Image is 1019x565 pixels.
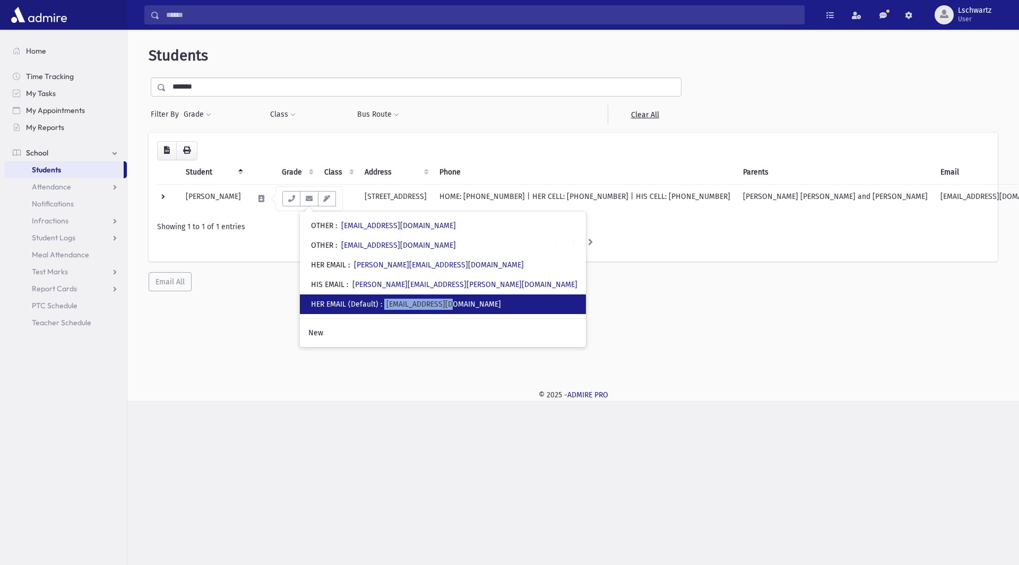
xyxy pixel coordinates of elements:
[4,297,127,314] a: PTC Schedule
[32,199,74,208] span: Notifications
[433,184,737,213] td: HOME: [PHONE_NUMBER] | HER CELL: [PHONE_NUMBER] | HIS CELL: [PHONE_NUMBER]
[179,160,247,185] th: Student: activate to sort column descending
[341,241,456,250] a: [EMAIL_ADDRESS][DOMAIN_NAME]
[311,279,577,290] div: HIS EMAIL
[160,5,804,24] input: Search
[318,184,358,213] td: 11
[958,15,991,23] span: User
[4,85,127,102] a: My Tasks
[32,250,89,259] span: Meal Attendance
[4,246,127,263] a: Meal Attendance
[311,259,524,271] div: HER EMAIL
[348,260,350,270] span: :
[26,89,56,98] span: My Tasks
[151,109,183,120] span: Filter By
[8,4,70,25] img: AdmirePro
[26,106,85,115] span: My Appointments
[4,314,127,331] a: Teacher Schedule
[32,182,71,192] span: Attendance
[275,184,318,213] td: 11
[4,178,127,195] a: Attendance
[318,191,336,206] button: Email Templates
[4,161,124,178] a: Students
[358,184,433,213] td: [STREET_ADDRESS]
[358,160,433,185] th: Address: activate to sort column ascending
[311,299,501,310] div: HER EMAIL (Default)
[4,212,127,229] a: Infractions
[311,220,456,231] div: OTHER
[149,47,208,64] span: Students
[157,141,177,160] button: CSV
[608,105,681,124] a: Clear All
[335,221,337,230] span: :
[4,263,127,280] a: Test Marks
[4,229,127,246] a: Student Logs
[176,141,197,160] button: Print
[341,221,456,230] a: [EMAIL_ADDRESS][DOMAIN_NAME]
[32,284,77,293] span: Report Cards
[32,318,91,327] span: Teacher Schedule
[157,221,989,232] div: Showing 1 to 1 of 1 entries
[737,160,934,185] th: Parents
[32,301,77,310] span: PTC Schedule
[352,280,577,289] a: [PERSON_NAME][EMAIL_ADDRESS][PERSON_NAME][DOMAIN_NAME]
[381,300,382,309] span: :
[32,267,68,276] span: Test Marks
[26,148,48,158] span: School
[4,280,127,297] a: Report Cards
[300,323,586,343] a: New
[275,160,318,185] th: Grade: activate to sort column ascending
[4,102,127,119] a: My Appointments
[32,165,61,175] span: Students
[354,260,524,270] a: [PERSON_NAME][EMAIL_ADDRESS][DOMAIN_NAME]
[4,68,127,85] a: Time Tracking
[4,195,127,212] a: Notifications
[386,300,501,309] a: [EMAIL_ADDRESS][DOMAIN_NAME]
[26,72,74,81] span: Time Tracking
[270,105,296,124] button: Class
[737,184,934,213] td: [PERSON_NAME] [PERSON_NAME] and [PERSON_NAME]
[4,144,127,161] a: School
[4,42,127,59] a: Home
[179,184,247,213] td: [PERSON_NAME]
[26,46,46,56] span: Home
[357,105,400,124] button: Bus Route
[567,390,608,399] a: ADMIRE PRO
[32,216,68,225] span: Infractions
[26,123,64,132] span: My Reports
[318,160,358,185] th: Class: activate to sort column ascending
[433,160,737,185] th: Phone
[144,389,1002,401] div: © 2025 -
[335,241,337,250] span: :
[347,280,348,289] span: :
[32,233,75,242] span: Student Logs
[183,105,212,124] button: Grade
[958,6,991,15] span: Lschwartz
[4,119,127,136] a: My Reports
[311,240,456,251] div: OTHER
[149,272,192,291] button: Email All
